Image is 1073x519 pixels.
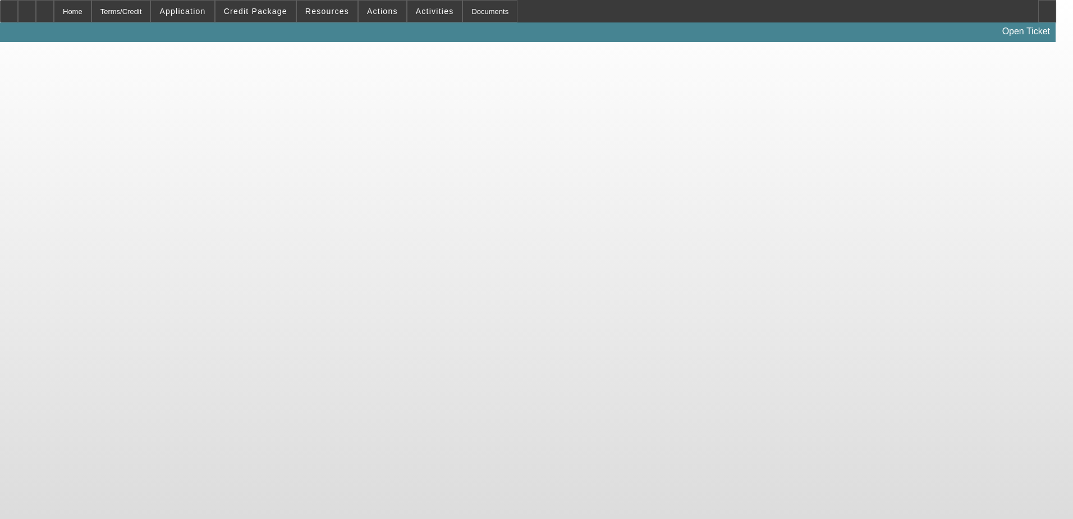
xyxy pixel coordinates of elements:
button: Actions [359,1,406,22]
button: Resources [297,1,357,22]
span: Credit Package [224,7,287,16]
button: Activities [407,1,462,22]
button: Credit Package [215,1,296,22]
button: Application [151,1,214,22]
a: Open Ticket [998,22,1054,41]
span: Actions [367,7,398,16]
span: Resources [305,7,349,16]
span: Activities [416,7,454,16]
span: Application [159,7,205,16]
